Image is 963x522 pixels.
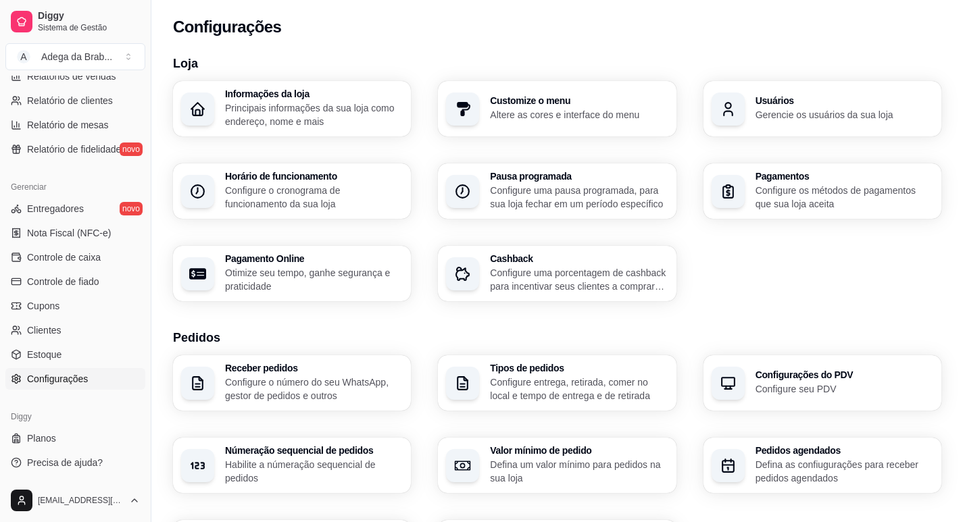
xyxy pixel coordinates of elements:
button: Pedidos agendadosDefina as confiugurações para receber pedidos agendados [703,438,941,493]
span: Relatórios de vendas [27,70,116,83]
p: Otimize seu tempo, ganhe segurança e praticidade [225,266,403,293]
p: Habilite a númeração sequencial de pedidos [225,458,403,485]
a: Relatório de clientes [5,90,145,111]
span: Relatório de clientes [27,94,113,107]
span: Controle de fiado [27,275,99,288]
span: Precisa de ajuda? [27,456,103,469]
p: Altere as cores e interface do menu [490,108,668,122]
span: Clientes [27,323,61,337]
a: Precisa de ajuda? [5,452,145,473]
p: Gerencie os usuários da sua loja [756,108,933,122]
a: Configurações [5,368,145,390]
span: Cupons [27,299,59,313]
button: CashbackConfigure uma porcentagem de cashback para incentivar seus clientes a comprarem em sua loja [438,246,676,301]
button: PagamentosConfigure os métodos de pagamentos que sua loja aceita [703,163,941,219]
span: Sistema de Gestão [38,22,140,33]
span: Nota Fiscal (NFC-e) [27,226,111,240]
a: Relatório de fidelidadenovo [5,138,145,160]
a: Controle de fiado [5,271,145,292]
span: Configurações [27,372,88,386]
a: Relatórios de vendas [5,66,145,87]
a: DiggySistema de Gestão [5,5,145,38]
a: Estoque [5,344,145,365]
h3: Horário de funcionamento [225,172,403,181]
span: Relatório de mesas [27,118,109,132]
h3: Customize o menu [490,96,668,105]
span: A [17,50,30,63]
button: Receber pedidosConfigure o número do seu WhatsApp, gestor de pedidos e outros [173,355,411,411]
button: Customize o menuAltere as cores e interface do menu [438,81,676,136]
h3: Loja [173,54,941,73]
h3: Pausa programada [490,172,668,181]
div: Adega da Brab ... [41,50,112,63]
span: Estoque [27,348,61,361]
h3: Receber pedidos [225,363,403,373]
h3: Pagamento Online [225,254,403,263]
div: Diggy [5,406,145,427]
h3: Valor mínimo de pedido [490,446,668,455]
h3: Tipos de pedidos [490,363,668,373]
p: Configure uma pausa programada, para sua loja fechar em um período específico [490,184,668,211]
button: Informações da lojaPrincipais informações da sua loja como endereço, nome e mais [173,81,411,136]
button: Select a team [5,43,145,70]
button: Horário de funcionamentoConfigure o cronograma de funcionamento da sua loja [173,163,411,219]
button: [EMAIL_ADDRESS][DOMAIN_NAME] [5,484,145,517]
a: Cupons [5,295,145,317]
p: Defina um valor mínimo para pedidos na sua loja [490,458,668,485]
h3: Cashback [490,254,668,263]
h3: Númeração sequencial de pedidos [225,446,403,455]
h3: Pedidos agendados [756,446,933,455]
a: Clientes [5,319,145,341]
button: Pausa programadaConfigure uma pausa programada, para sua loja fechar em um período específico [438,163,676,219]
h3: Informações da loja [225,89,403,99]
span: [EMAIL_ADDRESS][DOMAIN_NAME] [38,495,124,506]
span: Diggy [38,10,140,22]
h3: Pedidos [173,328,941,347]
a: Relatório de mesas [5,114,145,136]
span: Controle de caixa [27,251,101,264]
button: Númeração sequencial de pedidosHabilite a númeração sequencial de pedidos [173,438,411,493]
p: Configure os métodos de pagamentos que sua loja aceita [756,184,933,211]
h2: Configurações [173,16,281,38]
div: Gerenciar [5,176,145,198]
a: Controle de caixa [5,246,145,268]
p: Principais informações da sua loja como endereço, nome e mais [225,101,403,128]
button: UsuáriosGerencie os usuários da sua loja [703,81,941,136]
a: Planos [5,427,145,449]
button: Pagamento OnlineOtimize seu tempo, ganhe segurança e praticidade [173,246,411,301]
a: Nota Fiscal (NFC-e) [5,222,145,244]
button: Tipos de pedidosConfigure entrega, retirada, comer no local e tempo de entrega e de retirada [438,355,676,411]
h3: Pagamentos [756,172,933,181]
p: Configure seu PDV [756,382,933,396]
p: Configure o número do seu WhatsApp, gestor de pedidos e outros [225,375,403,402]
button: Valor mínimo de pedidoDefina um valor mínimo para pedidos na sua loja [438,438,676,493]
span: Entregadores [27,202,84,215]
h3: Configurações do PDV [756,370,933,380]
span: Relatório de fidelidade [27,142,121,156]
a: Entregadoresnovo [5,198,145,219]
p: Configure uma porcentagem de cashback para incentivar seus clientes a comprarem em sua loja [490,266,668,293]
button: Configurações do PDVConfigure seu PDV [703,355,941,411]
span: Planos [27,432,56,445]
p: Configure o cronograma de funcionamento da sua loja [225,184,403,211]
p: Configure entrega, retirada, comer no local e tempo de entrega e de retirada [490,375,668,402]
h3: Usuários [756,96,933,105]
p: Defina as confiugurações para receber pedidos agendados [756,458,933,485]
